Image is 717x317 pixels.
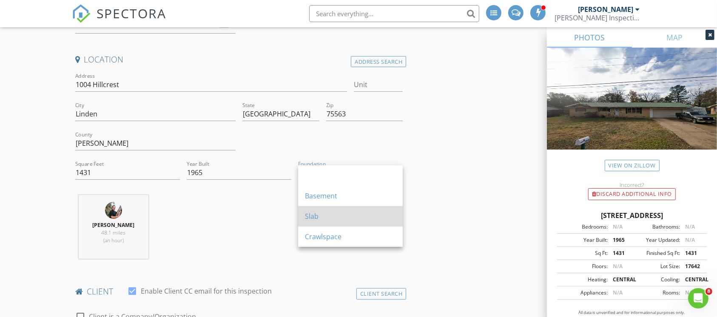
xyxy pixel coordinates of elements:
[305,191,396,201] div: Basement
[688,288,708,309] iframe: Intercom live chat
[632,223,680,231] div: Bathrooms:
[608,236,632,244] div: 1965
[632,236,680,244] div: Year Updated:
[547,27,632,48] a: PHOTOS
[560,276,608,283] div: Heating:
[560,223,608,231] div: Bedrooms:
[680,276,704,283] div: CENTRAL
[685,236,695,243] span: N/A
[608,249,632,257] div: 1431
[685,223,695,230] span: N/A
[75,286,403,297] h4: client
[141,287,272,295] label: Enable Client CC email for this inspection
[557,310,707,316] p: All data is unverified and for informational purposes only.
[351,56,406,68] div: Address Search
[605,160,660,171] a: View on Zillow
[103,237,124,244] span: (an hour)
[560,289,608,297] div: Appliances:
[632,249,680,257] div: Finished Sq Ft:
[97,4,166,22] span: SPECTORA
[72,11,166,29] a: SPECTORA
[72,4,91,23] img: The Best Home Inspection Software - Spectora
[632,276,680,283] div: Cooling:
[305,232,396,242] div: Crawlspace
[680,249,704,257] div: 1431
[685,289,695,296] span: N/A
[613,223,623,230] span: N/A
[613,263,623,270] span: N/A
[632,263,680,270] div: Lot Size:
[560,263,608,270] div: Floors:
[547,181,717,188] div: Incorrect?
[309,5,479,22] input: Search everything...
[632,289,680,297] div: Rooms:
[105,202,122,219] img: smile_on_ladder_2.jpg
[560,236,608,244] div: Year Built:
[560,249,608,257] div: Sq Ft:
[92,221,134,229] strong: [PERSON_NAME]
[305,211,396,221] div: Slab
[588,188,676,200] div: Discard Additional info
[557,210,707,221] div: [STREET_ADDRESS]
[75,54,403,65] h4: Location
[608,276,632,283] div: CENTRAL
[680,263,704,270] div: 17642
[547,48,717,170] img: streetview
[613,289,623,296] span: N/A
[356,288,407,300] div: Client Search
[101,229,125,236] span: 48.1 miles
[706,288,712,295] span: 8
[632,27,717,48] a: MAP
[555,14,640,22] div: Palmer Inspections
[578,5,633,14] div: [PERSON_NAME]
